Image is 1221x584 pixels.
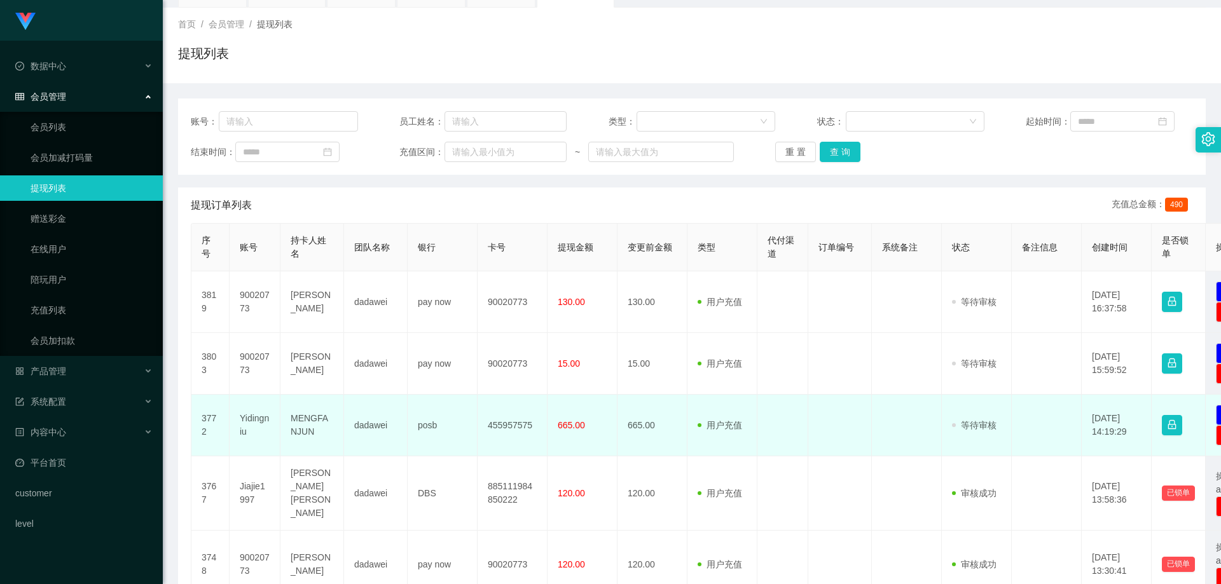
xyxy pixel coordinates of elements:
[191,198,252,213] span: 提现订单列表
[15,450,153,475] a: 图标: dashboard平台首页
[15,397,24,406] i: 图标: form
[478,456,548,531] td: 885111984850222
[1165,198,1188,212] span: 490
[820,142,860,162] button: 查 询
[818,242,854,252] span: 订单编号
[344,271,408,333] td: dadawei
[399,115,444,128] span: 员工姓名：
[1082,333,1152,395] td: [DATE] 15:59:52
[698,242,715,252] span: 类型
[1026,115,1070,128] span: 起始时间：
[969,118,977,126] i: 图标: down
[558,297,585,307] span: 130.00
[1112,198,1193,213] div: 充值总金额：
[31,297,153,323] a: 充值列表
[280,395,344,456] td: MENGFANJUN
[15,61,66,71] span: 数据中心
[15,62,24,71] i: 图标: check-circle-o
[609,115,637,128] span: 类型：
[15,92,24,101] i: 图标: table
[249,19,252,29] span: /
[1162,486,1195,501] button: 已锁单
[399,146,444,159] span: 充值区间：
[952,488,997,498] span: 审核成功
[558,559,585,569] span: 120.00
[202,235,210,259] span: 序号
[230,395,280,456] td: Yidingniu
[567,146,588,159] span: ~
[628,242,672,252] span: 变更前金额
[1201,132,1215,146] i: 图标: setting
[418,242,436,252] span: 银行
[191,333,230,395] td: 3803
[240,242,258,252] span: 账号
[588,142,733,162] input: 请输入最大值为
[1082,395,1152,456] td: [DATE] 14:19:29
[31,236,153,262] a: 在线用户
[617,456,687,531] td: 120.00
[230,456,280,531] td: Jiajie1997
[952,242,970,252] span: 状态
[408,395,478,456] td: posb
[1162,353,1182,374] button: 图标: lock
[15,92,66,102] span: 会员管理
[408,456,478,531] td: DBS
[478,395,548,456] td: 455957575
[1162,557,1195,572] button: 已锁单
[478,271,548,333] td: 90020773
[191,456,230,531] td: 3767
[952,358,997,369] span: 等待审核
[354,242,390,252] span: 团队名称
[768,235,794,259] span: 代付渠道
[408,333,478,395] td: pay now
[952,559,997,569] span: 审核成功
[445,111,567,132] input: 请输入
[15,427,66,437] span: 内容中心
[558,488,585,498] span: 120.00
[230,271,280,333] td: 90020773
[344,456,408,531] td: dadawei
[31,328,153,353] a: 会员加扣款
[280,456,344,531] td: [PERSON_NAME] [PERSON_NAME]
[191,271,230,333] td: 3819
[201,19,203,29] span: /
[698,358,742,369] span: 用户充值
[478,333,548,395] td: 90020773
[558,242,593,252] span: 提现金额
[488,242,506,252] span: 卡号
[698,420,742,430] span: 用户充值
[558,358,580,369] span: 15.00
[558,420,585,430] span: 665.00
[698,297,742,307] span: 用户充值
[617,395,687,456] td: 665.00
[178,19,196,29] span: 首页
[219,111,358,132] input: 请输入
[1162,292,1182,312] button: 图标: lock
[31,175,153,201] a: 提现列表
[1162,415,1182,435] button: 图标: lock
[775,142,816,162] button: 重 置
[291,235,326,259] span: 持卡人姓名
[31,114,153,140] a: 会员列表
[178,44,229,63] h1: 提现列表
[882,242,918,252] span: 系统备注
[445,142,567,162] input: 请输入最小值为
[191,115,219,128] span: 账号：
[760,118,768,126] i: 图标: down
[15,428,24,437] i: 图标: profile
[191,395,230,456] td: 3772
[698,559,742,569] span: 用户充值
[344,395,408,456] td: dadawei
[323,147,332,156] i: 图标: calendar
[1082,271,1152,333] td: [DATE] 16:37:58
[1082,456,1152,531] td: [DATE] 13:58:36
[15,397,66,407] span: 系统配置
[952,297,997,307] span: 等待审核
[15,511,153,536] a: level
[698,488,742,498] span: 用户充值
[31,206,153,231] a: 赠送彩金
[15,367,24,376] i: 图标: appstore-o
[31,145,153,170] a: 会员加减打码量
[1092,242,1128,252] span: 创建时间
[31,267,153,292] a: 陪玩用户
